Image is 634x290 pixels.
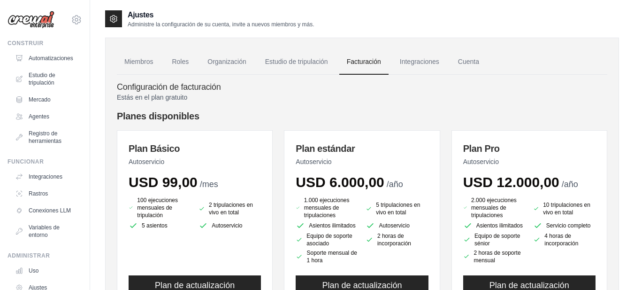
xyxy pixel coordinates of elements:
font: 5 tripulaciones en vivo en total [376,202,420,216]
font: Organización [207,58,246,65]
font: Funcionar [8,158,44,165]
font: USD 6.000,00 [296,174,384,190]
font: Asientos ilimitados [476,222,523,229]
font: Automatizaciones [29,55,73,62]
font: Autoservicio [379,222,409,229]
a: Estudio de tripulación [11,68,82,90]
a: Conexiones LLM [11,203,82,218]
font: Equipo de soporte sénior [474,233,520,247]
font: 5 asientos [142,222,168,229]
a: Integraciones [11,169,82,184]
font: Uso [29,267,38,274]
font: Rastros [29,190,48,197]
font: Asientos ilimitados [309,222,355,229]
font: Mercado [29,96,51,103]
a: Organización [200,49,254,75]
font: Configuración de facturación [117,82,221,92]
font: Cuenta [458,58,479,65]
font: /año [387,180,403,189]
a: Facturación [339,49,389,75]
font: 2 horas de soporte mensual [474,250,520,264]
a: Registro de herramientas [11,126,82,149]
a: Integraciones [392,49,447,75]
font: Estudio de tripulación [29,72,55,86]
font: Estás en el plan gratuito [117,94,187,101]
font: Autoservicio [129,158,164,165]
font: Miembros [124,58,153,65]
font: USD 99,00 [129,174,198,190]
font: Administre la configuración de su cuenta, invite a nuevos miembros y más. [128,21,314,28]
font: Estudio de tripulación [265,58,328,65]
a: Roles [164,49,196,75]
font: Registro de herramientas [29,130,61,144]
a: Cuenta [451,49,487,75]
font: Plan de actualización [489,281,569,290]
font: Administrar [8,252,50,259]
a: Automatizaciones [11,51,82,66]
font: Plan Básico [129,143,180,154]
a: Rastros [11,186,82,201]
font: Roles [172,58,189,65]
font: 2 horas de incorporación [377,233,411,247]
a: Uso [11,263,82,278]
font: Facturación [347,58,381,65]
font: Servicio completo [546,222,591,229]
font: Conexiones LLM [29,207,71,214]
font: Integraciones [400,58,439,65]
a: Miembros [117,49,160,75]
font: Ajustes [128,11,153,19]
font: 2 tripulaciones en vivo en total [209,202,253,216]
font: Plan estándar [296,143,355,154]
iframe: Widget de chat [587,245,634,290]
font: Autoservicio [296,158,331,165]
font: 10 tripulaciones en vivo en total [543,202,590,216]
font: Plan de actualización [155,281,235,290]
font: Planes disponibles [117,111,199,121]
font: Equipo de soporte asociado [306,233,352,247]
font: Plan de actualización [322,281,402,290]
font: 4 horas de incorporación [544,233,578,247]
font: Integraciones [29,173,62,180]
font: Agentes [29,113,49,120]
a: Agentes [11,109,82,124]
a: Variables de entorno [11,220,82,243]
font: Autoservicio [463,158,499,165]
font: Variables de entorno [29,224,60,238]
font: Plan Pro [463,143,500,154]
font: USD 12.000,00 [463,174,559,190]
font: 100 ejecuciones mensuales de tripulación [137,197,178,219]
font: /año [562,180,578,189]
font: /mes [200,180,218,189]
font: Soporte mensual de 1 hora [307,250,357,264]
font: 2.000 ejecuciones mensuales de tripulaciones [471,197,517,219]
img: Logo [8,11,54,29]
font: 1.000 ejecuciones mensuales de tripulaciones [304,197,350,219]
font: Autoservicio [212,222,242,229]
a: Estudio de tripulación [258,49,336,75]
a: Mercado [11,92,82,107]
font: Construir [8,40,44,47]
